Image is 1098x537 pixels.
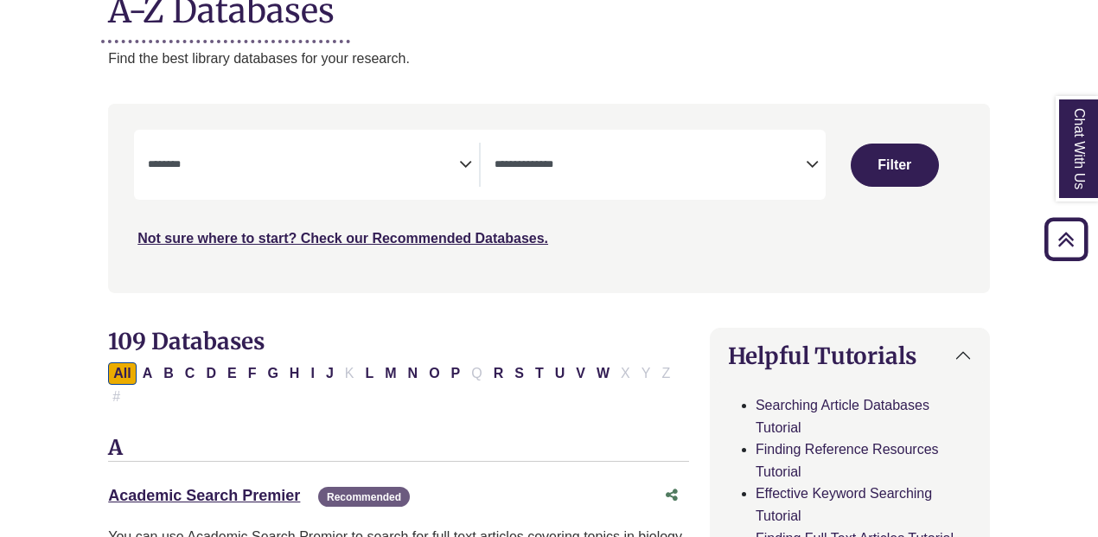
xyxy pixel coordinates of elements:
[137,231,548,246] a: Not sure where to start? Check our Recommended Databases.
[108,104,990,292] nav: Search filters
[495,159,806,173] textarea: Search
[756,486,932,523] a: Effective Keyword Searching Tutorial
[180,362,201,385] button: Filter Results C
[851,144,939,187] button: Submit for Search Results
[108,365,677,403] div: Alpha-list to filter by first letter of database name
[108,436,689,462] h3: A
[284,362,305,385] button: Filter Results H
[108,327,265,355] span: 109 Databases
[243,362,262,385] button: Filter Results F
[137,362,158,385] button: Filter Results A
[654,479,689,512] button: Share this database
[108,362,136,385] button: All
[148,159,459,173] textarea: Search
[380,362,401,385] button: Filter Results M
[711,329,989,383] button: Helpful Tutorials
[550,362,571,385] button: Filter Results U
[591,362,615,385] button: Filter Results W
[318,487,410,507] span: Recommended
[321,362,339,385] button: Filter Results J
[1038,227,1094,251] a: Back to Top
[756,442,939,479] a: Finding Reference Resources Tutorial
[446,362,466,385] button: Filter Results P
[108,48,990,70] p: Find the best library databases for your research.
[158,362,179,385] button: Filter Results B
[108,487,300,504] a: Academic Search Premier
[222,362,242,385] button: Filter Results E
[424,362,444,385] button: Filter Results O
[571,362,590,385] button: Filter Results V
[509,362,529,385] button: Filter Results S
[305,362,319,385] button: Filter Results I
[488,362,509,385] button: Filter Results R
[262,362,283,385] button: Filter Results G
[360,362,379,385] button: Filter Results L
[756,398,929,435] a: Searching Article Databases Tutorial
[530,362,549,385] button: Filter Results T
[403,362,424,385] button: Filter Results N
[201,362,221,385] button: Filter Results D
